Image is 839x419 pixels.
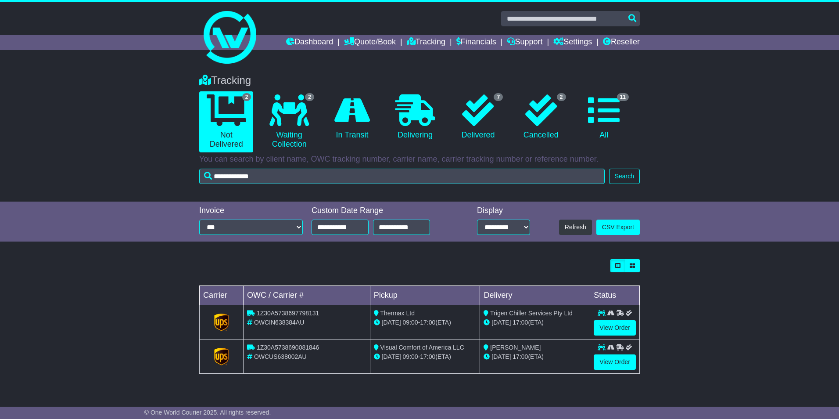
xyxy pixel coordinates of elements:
[494,93,503,101] span: 7
[374,352,477,361] div: - (ETA)
[480,286,590,305] td: Delivery
[195,74,644,87] div: Tracking
[557,93,566,101] span: 2
[374,318,477,327] div: - (ETA)
[484,352,586,361] div: (ETA)
[609,169,640,184] button: Search
[420,319,435,326] span: 17:00
[286,35,333,50] a: Dashboard
[200,286,244,305] td: Carrier
[577,91,631,143] a: 11 All
[477,206,530,216] div: Display
[305,93,314,101] span: 2
[407,35,445,50] a: Tracking
[617,93,629,101] span: 11
[513,353,528,360] span: 17:00
[199,206,303,216] div: Invoice
[242,93,251,101] span: 2
[456,35,496,50] a: Financials
[370,286,480,305] td: Pickup
[403,353,418,360] span: 09:00
[254,319,304,326] span: OWCIN638384AU
[199,91,253,152] a: 2 Not Delivered
[312,206,452,216] div: Custom Date Range
[388,91,442,143] a: Delivering
[590,286,640,305] td: Status
[514,91,568,143] a: 2 Cancelled
[244,286,370,305] td: OWC / Carrier #
[490,310,573,317] span: Trigen Chiller Services Pty Ltd
[596,220,640,235] a: CSV Export
[382,319,401,326] span: [DATE]
[262,91,316,152] a: 2 Waiting Collection
[380,310,415,317] span: Thermax Ltd
[344,35,396,50] a: Quote/Book
[594,320,636,336] a: View Order
[559,220,592,235] button: Refresh
[257,310,319,317] span: 1Z30A5738697798131
[254,353,307,360] span: OWCUS638002AU
[553,35,592,50] a: Settings
[490,344,541,351] span: [PERSON_NAME]
[325,91,379,143] a: In Transit
[484,318,586,327] div: (ETA)
[214,348,229,365] img: GetCarrierServiceLogo
[491,319,511,326] span: [DATE]
[603,35,640,50] a: Reseller
[491,353,511,360] span: [DATE]
[507,35,542,50] a: Support
[144,409,271,416] span: © One World Courier 2025. All rights reserved.
[451,91,505,143] a: 7 Delivered
[380,344,464,351] span: Visual Comfort of America LLC
[420,353,435,360] span: 17:00
[403,319,418,326] span: 09:00
[594,354,636,370] a: View Order
[382,353,401,360] span: [DATE]
[257,344,319,351] span: 1Z30A5738690081846
[199,155,640,164] p: You can search by client name, OWC tracking number, carrier name, carrier tracking number or refe...
[214,314,229,331] img: GetCarrierServiceLogo
[513,319,528,326] span: 17:00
